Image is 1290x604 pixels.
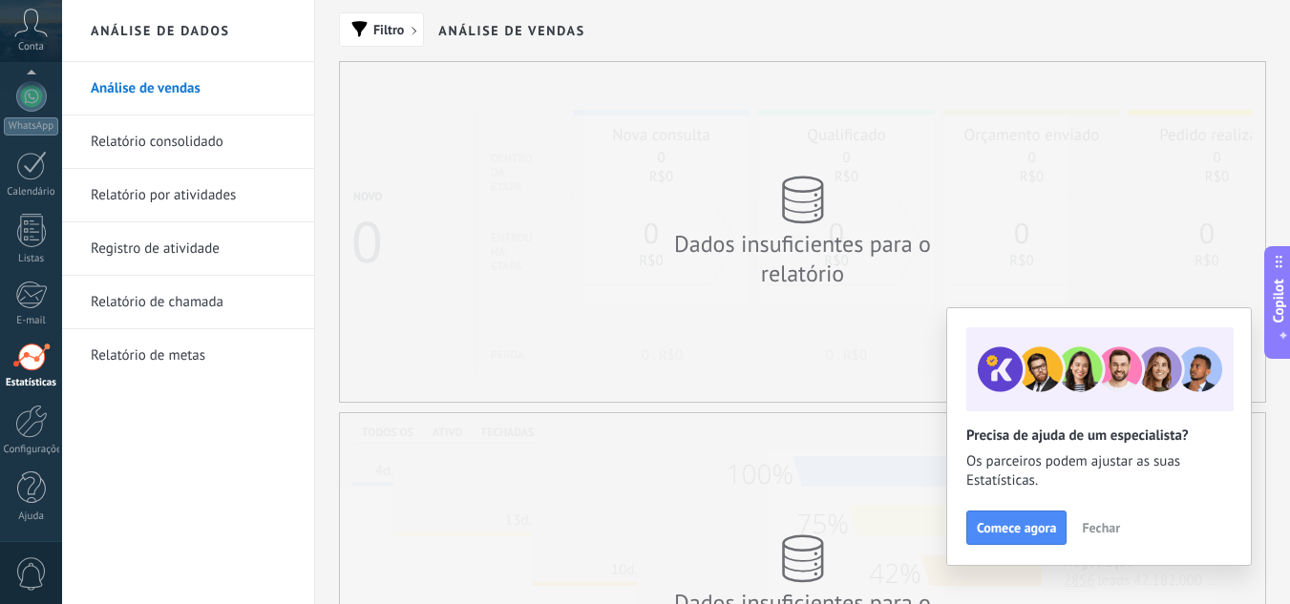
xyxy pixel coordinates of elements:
button: Fechar [1073,513,1129,542]
button: Comece agora [966,510,1067,545]
div: Ajuda [4,510,59,523]
a: Análise de vendas [91,62,295,115]
div: E-mail [4,315,59,327]
a: Registro de atividade [91,222,295,276]
span: Copilot [1269,279,1288,323]
a: Relatório de metas [91,329,295,383]
div: Dados insuficientes para o relatório [631,229,975,288]
li: Relatório consolidado [62,115,314,169]
li: Registro de atividade [62,222,314,276]
button: Filtro [339,12,424,47]
span: Filtro [373,23,404,36]
li: Relatório por atividades [62,169,314,222]
div: Listas [4,253,59,265]
a: Relatório consolidado [91,115,295,169]
a: Relatório por atividades [91,169,295,222]
div: Estatísticas [4,377,59,389]
h2: Precisa de ajuda de um especialista? [966,427,1232,445]
li: Relatório de metas [62,329,314,382]
div: Configurações [4,444,59,456]
span: Comece agora [977,521,1056,534]
div: WhatsApp [4,117,58,135]
li: Relatório de chamada [62,276,314,329]
li: Análise de vendas [62,62,314,115]
a: Relatório de chamada [91,276,295,329]
span: Conta [18,41,44,53]
span: Os parceiros podem ajustar as suas Estatísticas. [966,452,1232,490]
span: Fechar [1082,521,1120,534]
div: Calendário [4,186,59,198]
